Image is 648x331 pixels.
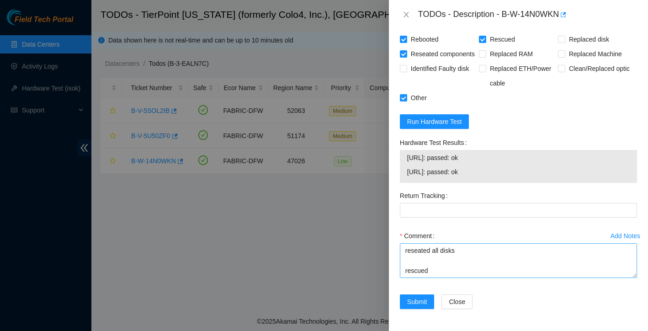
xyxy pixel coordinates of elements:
span: Clean/Replaced optic [565,61,633,76]
span: Replaced Machine [565,47,626,61]
button: Close [400,11,413,19]
label: Return Tracking [400,188,451,203]
span: Submit [407,297,427,307]
input: Return Tracking [400,203,637,218]
label: Hardware Test Results [400,135,470,150]
button: Add Notes [610,229,641,243]
span: Rebooted [407,32,442,47]
span: Other [407,91,430,105]
span: Replaced RAM [486,47,536,61]
span: [URL]: passed: ok [407,167,630,177]
button: Submit [400,294,435,309]
textarea: Comment [400,243,637,278]
div: TODOs - Description - B-W-14N0WKN [418,7,637,22]
span: Replaced disk [565,32,613,47]
span: Rescued [486,32,519,47]
span: [URL]: passed: ok [407,153,630,163]
button: Close [441,294,473,309]
span: Identified Faulty disk [407,61,473,76]
label: Comment [400,229,438,243]
span: Close [449,297,465,307]
span: Replaced ETH/Power cable [486,61,558,91]
button: Run Hardware Test [400,114,469,129]
span: Reseated components [407,47,478,61]
span: Run Hardware Test [407,117,462,127]
span: close [403,11,410,18]
div: Add Notes [611,233,640,239]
